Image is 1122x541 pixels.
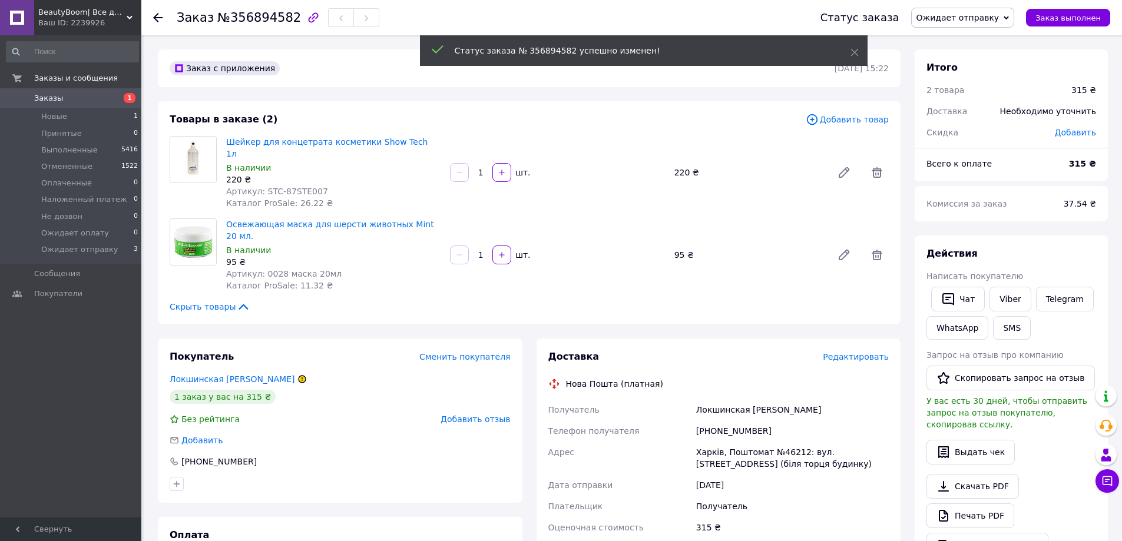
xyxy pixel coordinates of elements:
[1055,128,1096,137] span: Добавить
[134,178,138,188] span: 0
[926,248,978,259] span: Действия
[548,351,600,362] span: Доставка
[177,11,214,25] span: Заказ
[926,474,1019,499] a: Скачать PDF
[1036,287,1094,311] a: Telegram
[6,41,139,62] input: Поиск
[1069,159,1096,168] b: 315 ₴
[1035,14,1101,22] span: Заказ выполнен
[226,281,333,290] span: Каталог ProSale: 11.32 ₴
[41,145,98,155] span: Выполненные
[170,61,280,75] div: Заказ с приложения
[926,350,1064,360] span: Запрос на отзыв про компанию
[1026,9,1110,26] button: Заказ выполнен
[41,178,92,188] span: Оплаченные
[170,114,277,125] span: Товары в заказе (2)
[181,436,223,445] span: Добавить
[38,7,127,18] span: BeautyBoom| Все для парикмахеров, барберов и грумеров.
[134,244,138,255] span: 3
[512,167,531,178] div: шт.
[226,220,434,241] a: Освежающая маска для шерсти животных Mint 20 мл.
[548,447,574,457] span: Адрес
[170,351,234,362] span: Покупатель
[217,11,301,25] span: №356894582
[134,211,138,222] span: 0
[441,414,510,424] span: Добавить отзыв
[121,145,138,155] span: 5416
[1071,84,1096,96] div: 315 ₴
[993,98,1103,124] div: Необходимо уточнить
[926,271,1023,281] span: Написать покупателю
[226,269,342,278] span: Артикул: 0028 маска 20мл
[226,256,441,268] div: 95 ₴
[926,107,967,116] span: Доставка
[865,161,889,184] span: Удалить
[180,456,258,467] div: [PHONE_NUMBER]
[548,426,640,436] span: Телефон получателя
[170,219,216,265] img: Освежающая маска для шерсти животных Mint 20 мл.
[170,374,295,384] a: Локшинская [PERSON_NAME]
[694,496,891,517] div: Получатель
[134,228,138,238] span: 0
[926,199,1007,208] span: Комиссия за заказ
[926,85,964,95] span: 2 товара
[34,268,80,279] span: Сообщения
[806,113,889,126] span: Добавить товар
[694,420,891,442] div: [PHONE_NUMBER]
[670,247,828,263] div: 95 ₴
[41,194,127,205] span: Наложенный платеж
[226,137,428,158] a: Шейкер для концетрата косметики Show Tech 1л
[512,249,531,261] div: шт.
[134,128,138,139] span: 0
[153,12,163,24] div: Вернуться назад
[926,128,958,137] span: Скидка
[832,243,856,267] a: Редактировать
[170,137,216,182] img: Шейкер для концетрата косметики Show Tech 1л
[34,93,63,104] span: Заказы
[41,244,118,255] span: Ожидает отправку
[670,164,828,181] div: 220 ₴
[226,163,271,172] span: В наличии
[916,13,999,22] span: Ожидает отправку
[694,474,891,496] div: [DATE]
[455,45,821,57] div: Статус заказа № 356894582 успешно изменен!
[226,198,333,208] span: Каталог ProSale: 26.22 ₴
[694,517,891,538] div: 315 ₴
[181,414,240,424] span: Без рейтинга
[41,111,67,122] span: Новые
[548,405,600,414] span: Получатель
[694,399,891,420] div: Локшинская [PERSON_NAME]
[926,316,988,340] a: WhatsApp
[548,502,603,511] span: Плательщик
[548,523,644,532] span: Оценочная стоимость
[134,111,138,122] span: 1
[226,174,441,185] div: 220 ₴
[1095,469,1119,493] button: Чат с покупателем
[926,159,992,168] span: Всего к оплате
[41,228,109,238] span: Ожидает оплату
[41,128,82,139] span: Принятые
[121,161,138,172] span: 1522
[38,18,141,28] div: Ваш ID: 2239926
[926,440,1015,464] button: Выдать чек
[41,211,82,222] span: Не дозвон
[563,378,666,390] div: Нова Пошта (платная)
[226,245,271,255] span: В наличии
[931,287,985,311] button: Чат
[823,352,889,361] span: Редактировать
[832,161,856,184] a: Редактировать
[1064,199,1096,208] span: 37.54 ₴
[989,287,1031,311] a: Viber
[226,187,328,196] span: Артикул: STC-87STE007
[926,396,1087,429] span: У вас есть 30 дней, чтобы отправить запрос на отзыв покупателю, скопировав ссылку.
[170,301,250,313] span: Скрыть товары
[134,194,138,205] span: 0
[694,442,891,474] div: Харків, Поштомат №46212: вул. [STREET_ADDRESS] (біля торця будинку)
[170,390,276,404] div: 1 заказ у вас на 315 ₴
[170,529,209,540] span: Оплата
[41,161,92,172] span: Отмененные
[865,243,889,267] span: Удалить
[926,503,1014,528] a: Печать PDF
[993,316,1031,340] button: SMS
[820,12,899,24] div: Статус заказа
